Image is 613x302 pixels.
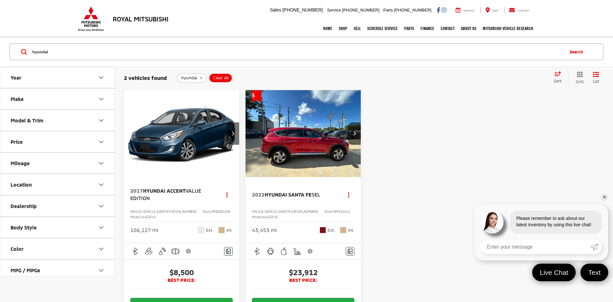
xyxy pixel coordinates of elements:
[258,210,318,213] span: [US_VEHICLE_IDENTIFICATION_NUMBER]
[97,267,105,274] div: MPG / MPGe
[383,8,393,12] span: Parts
[437,7,440,12] a: Facebook: Click to visit our Facebook page
[252,191,265,197] span: 2022
[590,240,602,254] a: Submit
[252,267,354,277] span: $23,912
[580,264,608,281] a: Text
[442,7,446,12] a: Instagram: Click to visit our Instagram page
[143,188,185,194] span: Hyundai Accent
[320,227,326,233] span: Calypso Red
[252,277,354,283] span: BEST PRICE:
[245,90,361,177] img: 2022 Hyundai Santa Fe SEL
[554,79,562,83] span: Sort
[293,247,301,255] img: Heated Seats
[158,247,166,255] img: Keyless Entry
[97,117,105,124] div: Model & Trim
[320,20,336,36] a: Home
[130,227,158,234] div: 106,127 mi
[124,90,240,177] img: 2017 Hyundai Accent Value Edition
[130,267,233,277] span: $8,500
[340,227,346,233] span: Beige
[130,210,136,213] span: VIN:
[481,7,503,13] a: Map
[11,267,40,273] div: MPG / MPGe
[481,211,503,234] img: Agent profile photo
[267,247,275,255] img: Android Auto
[504,7,535,13] a: Contact
[97,159,105,167] div: Mileage
[480,20,536,36] a: Mitsubishi Vehicle Research
[206,227,214,233] span: Ext.
[245,90,361,177] a: 2022 Hyundai Santa Fe SEL2022 Hyundai Santa Fe SEL2022 Hyundai Santa Fe SEL2022 Hyundai Santa Fe SEL
[336,20,351,36] a: Shop
[351,20,364,36] a: Sell
[0,153,115,174] button: MileageMileage
[537,268,571,277] span: Live Chat
[11,96,24,102] div: Make
[222,189,233,200] button: Actions
[140,215,156,219] span: 16422F45
[181,75,197,81] span: hyundai
[226,249,231,254] img: Comments
[327,8,341,12] span: Service
[11,203,37,209] div: Dealership
[305,244,316,258] button: View Disclaimer
[77,6,105,31] img: Mitsubishi
[563,44,592,60] button: Search
[226,122,239,145] button: Next image
[0,260,115,281] button: MPG / MPGeMPG / MPGe
[312,191,320,197] span: SEL
[394,8,431,12] span: [PHONE_NUMBER]
[334,210,350,213] span: RM442212
[252,90,261,102] span: Get Price Drop Alert
[458,20,480,36] a: About Us
[510,211,602,234] div: Please remember to ask about our latest inventory by using this live chat!
[245,90,361,177] div: 2022 Hyundai Santa Fe SEL 0
[183,244,194,258] button: View Disclaimer
[417,20,437,36] a: Finance
[171,247,179,255] img: Emergency Brake Assist
[451,7,479,13] a: Service
[132,247,140,255] img: Bluetooth®
[585,268,604,277] span: Text
[569,71,588,84] button: Grid View
[532,264,576,281] a: Live Chat
[0,89,115,109] button: MakeMake
[213,75,229,81] span: Clear All
[348,227,354,233] span: Int.
[252,215,262,219] span: Model:
[11,160,30,166] div: Mileage
[252,210,258,213] span: VIN:
[493,9,498,12] span: Map
[364,20,401,36] a: Schedule Service: Opens in a new tab
[177,73,207,83] button: remove hyundai
[145,247,153,255] img: Aux Input
[262,215,278,219] span: 644D2F4S
[0,131,115,152] button: PricePrice
[588,71,604,84] button: List View
[348,249,353,254] img: Comments
[11,224,37,230] div: Body Style
[130,188,201,201] span: Value Edition
[226,227,233,233] span: Int.
[252,191,337,198] a: 2022Hyundai Santa FeSEL
[97,138,105,146] div: Price
[348,192,349,197] span: dropdown dots
[130,215,140,219] span: Model:
[97,74,105,81] div: Year
[253,247,261,255] img: Bluetooth®
[136,210,196,213] span: [US_VEHICLE_IDENTIFICATION_NUMBER]
[0,67,115,88] button: YearYear
[265,191,312,197] span: Hyundai Santa Fe
[97,224,105,231] div: Body Style
[343,189,354,200] button: Actions
[270,7,281,12] span: Sales
[0,217,115,238] button: Body StyleBody Style
[32,44,563,59] input: Search by Make, Model, or Keyword
[11,74,21,81] div: Year
[283,7,323,12] span: [PHONE_NUMBER]
[130,277,233,283] span: BEST PRICE:
[551,71,569,84] button: Select sort value
[124,90,240,177] div: 2017 Hyundai Accent Value Edition 0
